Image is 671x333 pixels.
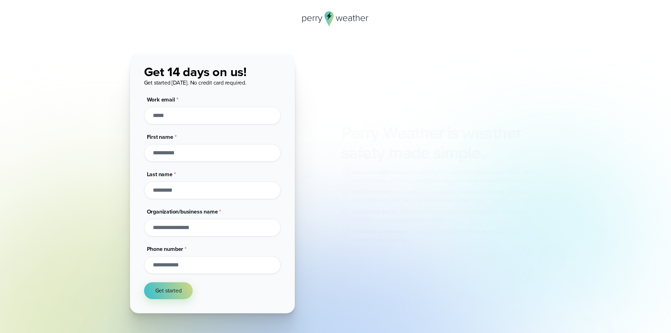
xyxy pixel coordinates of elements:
[144,62,247,81] span: Get 14 days on us!
[147,208,218,216] span: Organization/business name
[144,282,193,299] button: Get started
[144,79,247,87] span: Get started [DATE]. No credit card required.
[147,133,173,141] span: First name
[147,245,184,253] span: Phone number
[147,95,175,104] span: Work email
[155,286,182,295] span: Get started
[147,170,173,178] span: Last name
